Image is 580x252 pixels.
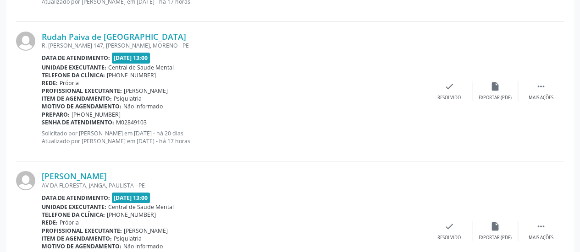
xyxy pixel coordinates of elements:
div: Mais ações [529,235,553,241]
p: Solicitado por [PERSON_NAME] em [DATE] - há 20 dias Atualizado por [PERSON_NAME] em [DATE] - há 1... [42,129,426,145]
span: Própria [60,79,79,87]
b: Rede: [42,79,58,87]
span: [PERSON_NAME] [124,87,168,95]
span: [DATE] 13:00 [112,53,150,63]
span: Não informado [123,242,163,250]
span: Psiquiatria [114,235,142,242]
span: [DATE] 13:00 [112,193,150,203]
span: M02849103 [116,118,147,126]
a: [PERSON_NAME] [42,171,107,181]
b: Data de atendimento: [42,194,110,202]
span: Não informado [123,102,163,110]
b: Profissional executante: [42,87,122,95]
b: Item de agendamento: [42,95,112,102]
b: Senha de atendimento: [42,118,114,126]
div: Mais ações [529,95,553,101]
div: Exportar (PDF) [479,235,512,241]
i:  [536,81,546,91]
img: img [16,171,35,190]
span: [PHONE_NUMBER] [107,71,156,79]
b: Motivo de agendamento: [42,102,122,110]
div: Resolvido [437,95,461,101]
i:  [536,221,546,231]
div: Resolvido [437,235,461,241]
i: check [444,221,454,231]
i: check [444,81,454,91]
i: insert_drive_file [490,221,500,231]
span: Central de Saude Mental [108,64,174,71]
b: Preparo: [42,111,70,118]
b: Telefone da clínica: [42,211,105,219]
b: Profissional executante: [42,227,122,235]
b: Item de agendamento: [42,235,112,242]
div: AV DA FLORESTA, JANGA, PAULISTA - PE [42,182,426,189]
span: [PHONE_NUMBER] [107,211,156,219]
span: [PHONE_NUMBER] [72,111,121,118]
b: Data de atendimento: [42,54,110,62]
span: Psiquiatria [114,95,142,102]
img: img [16,32,35,51]
span: Própria [60,219,79,226]
b: Telefone da clínica: [42,71,105,79]
b: Rede: [42,219,58,226]
b: Unidade executante: [42,203,106,211]
b: Motivo de agendamento: [42,242,122,250]
i: insert_drive_file [490,81,500,91]
a: Rudah Paiva de [GEOGRAPHIC_DATA] [42,32,186,42]
b: Unidade executante: [42,64,106,71]
div: Exportar (PDF) [479,95,512,101]
span: [PERSON_NAME] [124,227,168,235]
span: Central de Saude Mental [108,203,174,211]
div: R. [PERSON_NAME] 147, [PERSON_NAME], MORENO - PE [42,42,426,49]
